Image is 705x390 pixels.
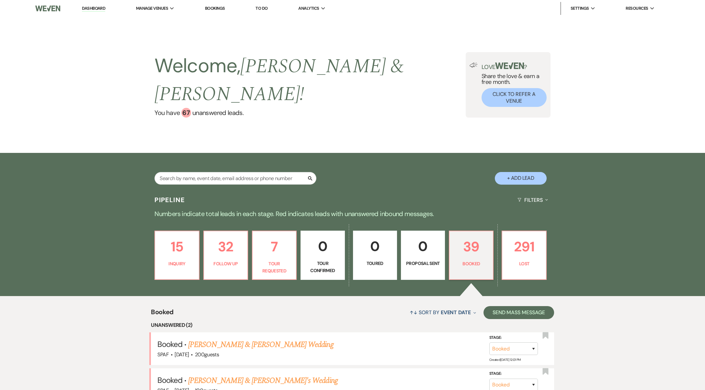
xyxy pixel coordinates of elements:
div: 67 [181,108,191,118]
span: Event Date [441,309,471,316]
p: Booked [453,260,489,267]
span: Analytics [298,5,319,12]
span: Settings [571,5,589,12]
span: Booked [157,339,182,349]
span: ↑↓ [410,309,417,316]
p: 0 [305,235,340,257]
span: 200 guests [195,351,219,358]
div: Share the love & earn a free month. [478,63,547,107]
p: 291 [506,236,542,258]
button: + Add Lead [495,172,547,185]
p: 32 [208,236,244,258]
label: Stage: [489,370,538,377]
span: Manage Venues [136,5,168,12]
img: weven-logo-green.svg [495,63,524,69]
span: Resources [626,5,648,12]
a: 15Inquiry [154,231,199,280]
p: Numbers indicate total leads in each stage. Red indicates leads with unanswered inbound messages. [119,209,586,219]
a: You have 67 unanswered leads. [154,108,466,118]
p: 39 [453,236,489,258]
span: Booked [151,307,173,321]
a: Bookings [205,6,225,11]
img: Weven Logo [35,2,60,15]
span: Booked [157,375,182,385]
span: [DATE] [175,351,189,358]
a: 291Lost [502,231,546,280]
p: Proposal Sent [405,260,441,267]
label: Stage: [489,334,538,341]
a: Dashboard [82,6,105,12]
button: Sort By Event Date [407,304,478,321]
button: Send Mass Message [483,306,554,319]
a: 0Tour Confirmed [301,231,345,280]
a: To Do [256,6,267,11]
button: Filters [515,191,550,209]
p: Lost [506,260,542,267]
a: [PERSON_NAME] & [PERSON_NAME] Wedding [188,339,333,350]
p: Love ? [482,63,547,70]
h3: Pipeline [154,195,185,204]
p: 15 [159,236,195,258]
span: Created: [DATE] 12:01 PM [489,358,521,362]
p: Toured [357,260,393,267]
a: [PERSON_NAME] & [PERSON_NAME]'s Wedding [188,375,338,386]
p: Tour Requested [256,260,292,275]
p: 0 [405,235,441,257]
p: 0 [357,235,393,257]
a: 32Follow Up [203,231,248,280]
p: Inquiry [159,260,195,267]
img: loud-speaker-illustration.svg [470,63,478,68]
p: 7 [256,236,292,258]
span: [PERSON_NAME] & [PERSON_NAME] ! [154,52,404,109]
span: SPAF [157,351,168,358]
a: 0Proposal Sent [401,231,445,280]
li: Unanswered (2) [151,321,554,329]
p: Follow Up [208,260,244,267]
button: Click to Refer a Venue [482,88,547,107]
h2: Welcome, [154,52,466,108]
input: Search by name, event date, email address or phone number [154,172,316,185]
a: 7Tour Requested [252,231,297,280]
a: 0Toured [353,231,397,280]
a: 39Booked [449,231,494,280]
p: Tour Confirmed [305,260,340,274]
